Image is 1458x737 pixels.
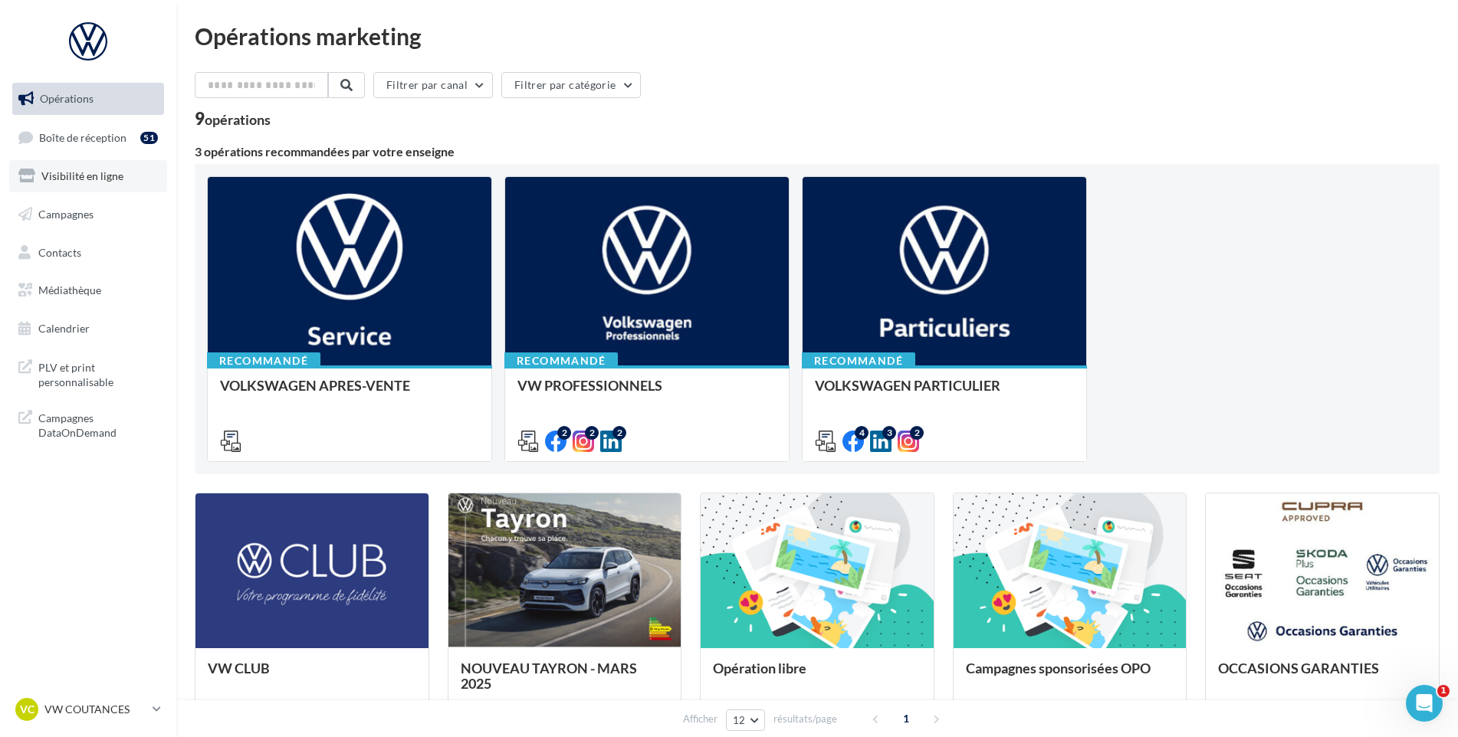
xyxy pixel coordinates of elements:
span: VW CLUB [208,660,270,676]
span: VOLKSWAGEN APRES-VENTE [220,377,410,394]
div: 2 [557,426,571,440]
div: opérations [205,113,271,126]
div: Opérations marketing [195,25,1440,47]
a: Visibilité en ligne [9,160,167,192]
p: VW COUTANCES [44,702,146,717]
span: 1 [894,706,918,731]
span: Campagnes sponsorisées OPO [966,660,1151,676]
span: VW PROFESSIONNELS [517,377,662,394]
a: Contacts [9,237,167,269]
div: 4 [855,426,869,440]
span: Médiathèque [38,283,101,296]
a: Campagnes DataOnDemand [9,401,167,447]
a: VC VW COUTANCES [12,695,164,724]
div: Recommandé [207,352,320,369]
a: Calendrier [9,313,167,345]
span: résultats/page [773,712,837,726]
button: Filtrer par canal [373,72,493,98]
span: Afficher [683,712,718,726]
div: 3 opérations recommandées par votre enseigne [195,146,1440,158]
div: 9 [195,110,271,127]
span: 1 [1437,685,1450,697]
a: Campagnes [9,198,167,231]
div: 2 [612,426,626,440]
span: Visibilité en ligne [41,169,123,182]
div: Recommandé [504,352,618,369]
span: VOLKSWAGEN PARTICULIER [815,377,1000,394]
span: Contacts [38,245,81,258]
span: Opérations [40,92,94,105]
span: Opération libre [713,660,806,676]
div: 51 [140,132,158,144]
div: 2 [910,426,924,440]
button: Filtrer par catégorie [501,72,641,98]
span: OCCASIONS GARANTIES [1218,660,1379,676]
span: Calendrier [38,322,90,335]
button: 12 [726,709,765,731]
div: Recommandé [802,352,915,369]
a: PLV et print personnalisable [9,351,167,396]
span: Boîte de réception [39,130,126,143]
a: Boîte de réception51 [9,121,167,154]
a: Opérations [9,83,167,115]
span: PLV et print personnalisable [38,357,158,390]
span: VC [20,702,34,717]
div: 3 [882,426,896,440]
a: Médiathèque [9,274,167,306]
span: 12 [733,714,746,726]
iframe: Intercom live chat [1406,685,1443,722]
span: Campagnes DataOnDemand [38,408,158,441]
span: NOUVEAU TAYRON - MARS 2025 [461,660,637,692]
div: 2 [585,426,599,440]
span: Campagnes [38,208,94,221]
